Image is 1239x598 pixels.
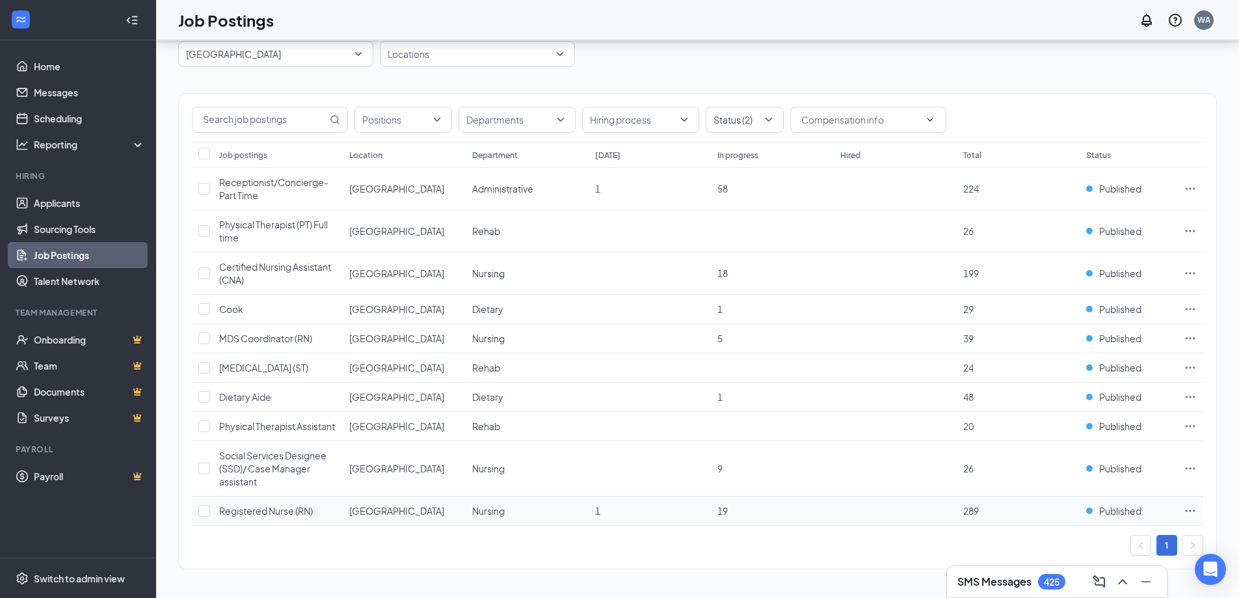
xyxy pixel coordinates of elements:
[963,391,974,403] span: 48
[1099,390,1141,403] span: Published
[963,225,974,237] span: 26
[219,450,326,487] span: Social Services Designee (SSD)/ Case Manager assistant
[963,303,974,315] span: 29
[186,48,281,61] p: [GEOGRAPHIC_DATA]
[16,138,29,151] svg: Analysis
[343,353,466,383] td: Villa Valencia Healthcare Center
[957,142,1080,168] th: Total
[1197,14,1210,25] div: WA
[1139,12,1154,28] svg: Notifications
[1184,224,1197,238] svg: Ellipses
[34,53,145,79] a: Home
[1099,224,1141,238] span: Published
[466,383,589,412] td: Dietary
[1184,390,1197,403] svg: Ellipses
[466,168,589,210] td: Administrative
[219,420,335,432] span: Physical Therapist Assistant
[472,505,505,517] span: Nursing
[219,362,308,374] span: [MEDICAL_DATA] (ST)
[466,441,589,496] td: Nursing
[466,412,589,441] td: Rehab
[963,362,974,374] span: 24
[963,463,974,474] span: 26
[1099,182,1141,195] span: Published
[963,183,979,195] span: 224
[349,150,382,161] div: Location
[963,267,979,279] span: 199
[178,9,274,31] h1: Job Postings
[472,225,500,237] span: Rehab
[349,267,444,279] span: [GEOGRAPHIC_DATA]
[219,333,312,344] span: MDS Coordinator (RN)
[1099,303,1141,316] span: Published
[1182,535,1203,556] li: Next Page
[34,327,145,353] a: OnboardingCrown
[343,252,466,295] td: Villa Valencia Healthcare Center
[34,138,146,151] div: Reporting
[963,333,974,344] span: 39
[343,168,466,210] td: Villa Valencia Healthcare Center
[343,441,466,496] td: Villa Valencia Healthcare Center
[343,324,466,353] td: Villa Valencia Healthcare Center
[219,176,328,201] span: Receptionist/Concierge- Part Time
[16,444,142,455] div: Payroll
[472,150,518,161] div: Department
[466,252,589,295] td: Nursing
[343,383,466,412] td: Villa Valencia Healthcare Center
[1184,420,1197,433] svg: Ellipses
[717,303,723,315] span: 1
[1184,361,1197,374] svg: Ellipses
[343,412,466,441] td: Villa Valencia Healthcare Center
[219,303,243,315] span: Cook
[466,496,589,526] td: Nursing
[466,210,589,252] td: Rehab
[34,79,145,105] a: Messages
[472,267,505,279] span: Nursing
[595,505,600,517] span: 1
[343,496,466,526] td: Villa Valencia Healthcare Center
[1184,182,1197,195] svg: Ellipses
[1195,554,1226,585] div: Open Intercom Messenger
[717,183,728,195] span: 58
[349,420,444,432] span: [GEOGRAPHIC_DATA]
[349,463,444,474] span: [GEOGRAPHIC_DATA]
[349,303,444,315] span: [GEOGRAPHIC_DATA]
[219,505,313,517] span: Registered Nurse (RN)
[1184,303,1197,316] svg: Ellipses
[349,391,444,403] span: [GEOGRAPHIC_DATA]
[589,142,712,168] th: [DATE]
[219,261,331,286] span: Certified Nursing Assistant (CNA)
[34,242,145,268] a: Job Postings
[472,333,505,344] span: Nursing
[1099,462,1141,475] span: Published
[1130,535,1151,556] li: Previous Page
[1099,267,1141,280] span: Published
[963,505,979,517] span: 289
[1099,420,1141,433] span: Published
[466,295,589,324] td: Dietary
[957,575,1032,589] h3: SMS Messages
[349,333,444,344] span: [GEOGRAPHIC_DATA]
[343,210,466,252] td: Villa Valencia Healthcare Center
[219,391,271,403] span: Dietary Aide
[1130,535,1151,556] button: left
[1184,462,1197,475] svg: Ellipses
[717,391,723,403] span: 1
[1136,571,1156,592] button: Minimize
[14,13,27,26] svg: WorkstreamLogo
[34,379,145,405] a: DocumentsCrown
[1080,142,1177,168] th: Status
[349,362,444,374] span: [GEOGRAPHIC_DATA]
[472,362,500,374] span: Rehab
[34,105,145,131] a: Scheduling
[16,307,142,318] div: Team Management
[717,267,728,279] span: 18
[193,107,327,132] input: Search job postings
[472,183,533,195] span: Administrative
[466,324,589,353] td: Nursing
[711,142,834,168] th: In progress
[16,170,142,182] div: Hiring
[1157,536,1177,555] a: 1
[963,420,974,432] span: 20
[34,405,145,431] a: SurveysCrown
